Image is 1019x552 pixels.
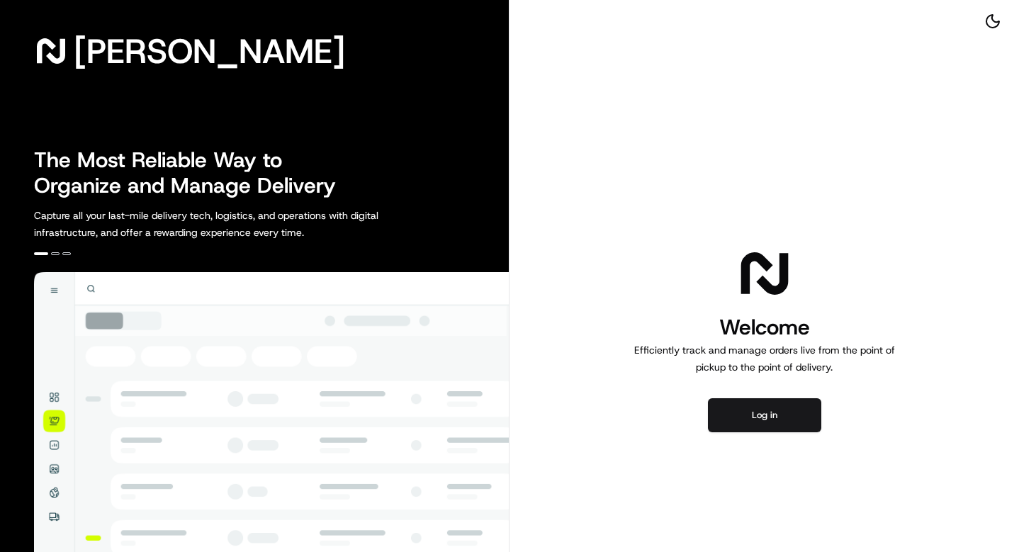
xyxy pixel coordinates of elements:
[74,37,345,65] span: [PERSON_NAME]
[708,398,821,432] button: Log in
[629,313,901,342] h1: Welcome
[629,342,901,376] p: Efficiently track and manage orders live from the point of pickup to the point of delivery.
[34,207,442,241] p: Capture all your last-mile delivery tech, logistics, and operations with digital infrastructure, ...
[34,147,351,198] h2: The Most Reliable Way to Organize and Manage Delivery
